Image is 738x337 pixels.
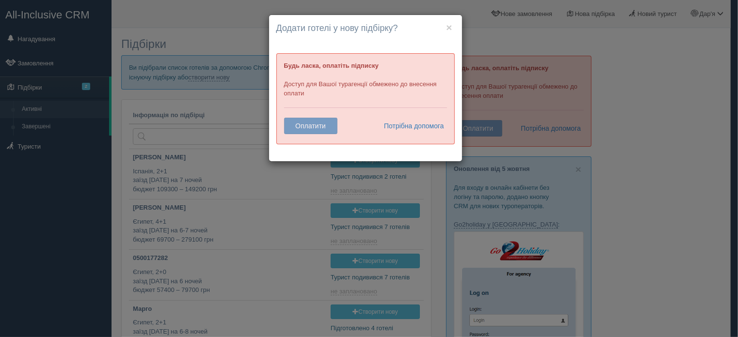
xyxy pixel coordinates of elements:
b: Будь ласка, оплатіть підписку [284,62,379,69]
h4: Додати готелі у нову підбірку? [276,22,455,35]
div: Доступ для Вашої турагенції обмежено до внесення оплати [276,53,455,144]
a: Потрібна допомога [378,118,445,134]
button: Оплатити [284,118,337,134]
button: × [446,22,452,32]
